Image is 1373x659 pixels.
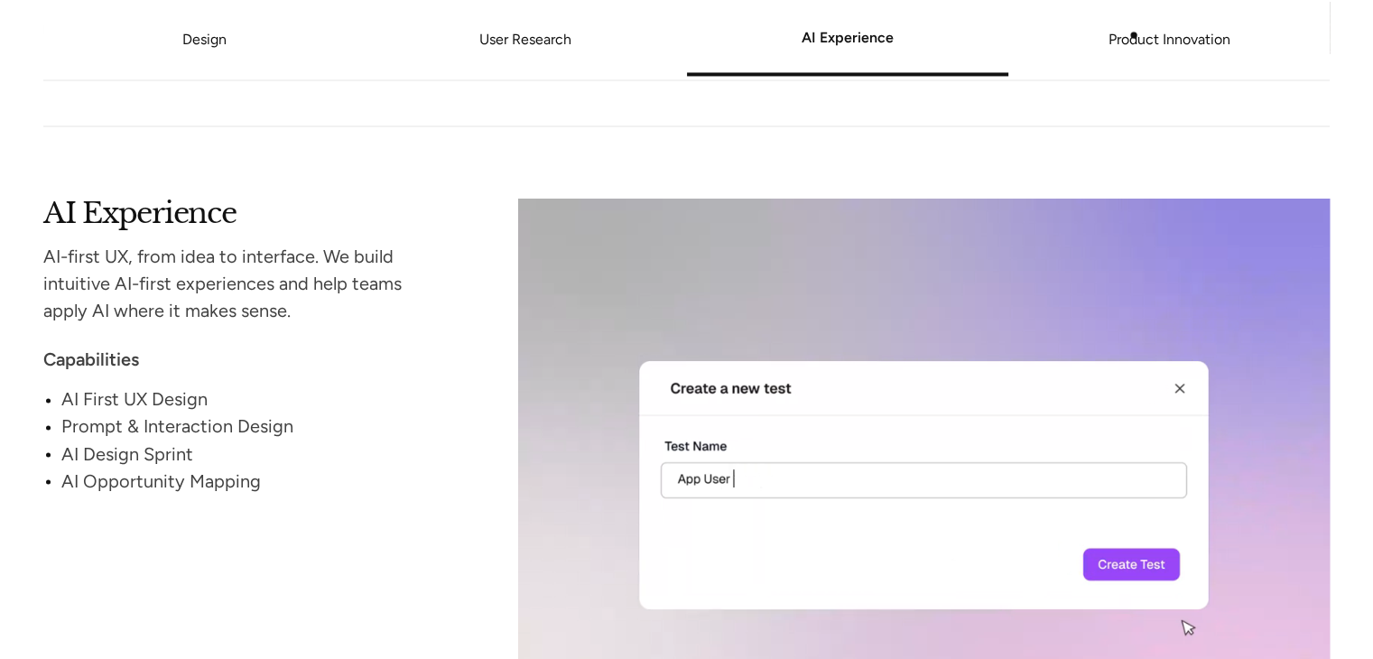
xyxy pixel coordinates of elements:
[43,346,450,373] div: Capabilities
[61,440,450,467] div: AI Design Sprint
[1008,35,1330,46] a: Product Innovation
[365,35,686,46] a: User Research
[61,413,450,440] div: Prompt & Interaction Design
[687,33,1008,44] a: AI Experience
[43,243,450,324] div: AI-first UX, from idea to interface. We build intuitive AI-first experiences and help teams apply...
[43,199,450,223] h2: AI Experience
[61,385,450,413] div: AI First UX Design
[61,467,450,494] div: AI Opportunity Mapping
[182,32,227,49] a: Design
